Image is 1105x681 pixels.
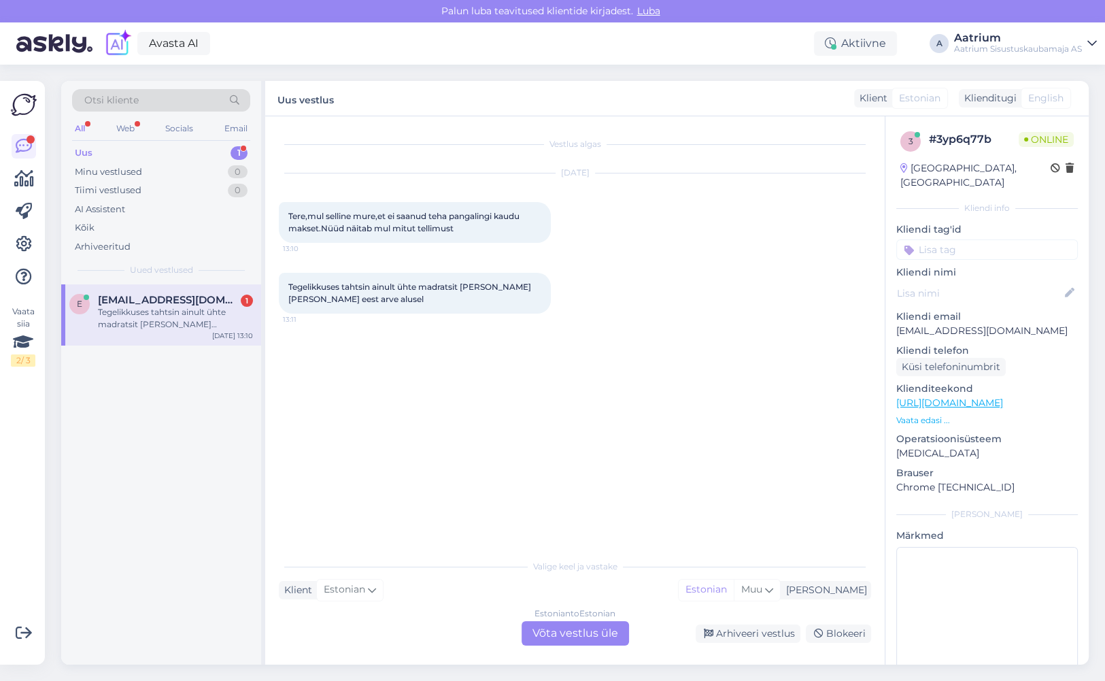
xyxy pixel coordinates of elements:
span: Uued vestlused [130,264,193,276]
div: Vestlus algas [279,138,871,150]
span: 13:10 [283,244,334,254]
div: A [930,34,949,53]
a: [URL][DOMAIN_NAME] [896,397,1003,409]
div: # 3yp6q77b [929,131,1019,148]
img: explore-ai [103,29,132,58]
div: Uus [75,146,92,160]
div: Klient [279,583,312,597]
span: 13:11 [283,314,334,325]
p: [MEDICAL_DATA] [896,446,1078,461]
a: AatriumAatrium Sisustuskaubamaja AS [954,33,1097,54]
span: Estonian [324,582,365,597]
div: 2 / 3 [11,354,35,367]
p: Kliendi telefon [896,344,1078,358]
div: Tiimi vestlused [75,184,141,197]
div: Valige keel ja vastake [279,561,871,573]
div: Kliendi info [896,202,1078,214]
input: Lisa tag [896,239,1078,260]
a: Avasta AI [137,32,210,55]
p: Operatsioonisüsteem [896,432,1078,446]
span: Otsi kliente [84,93,139,107]
input: Lisa nimi [897,286,1062,301]
p: Brauser [896,466,1078,480]
div: Klient [854,91,887,105]
p: Klienditeekond [896,382,1078,396]
div: Aatrium [954,33,1082,44]
div: 0 [228,184,248,197]
div: 0 [228,165,248,179]
div: [PERSON_NAME] [896,508,1078,520]
div: [DATE] [279,167,871,179]
div: [PERSON_NAME] [781,583,867,597]
img: Askly Logo [11,92,37,118]
span: Muu [741,583,762,595]
span: English [1028,91,1064,105]
div: Aktiivne [814,31,897,56]
div: Estonian to Estonian [534,608,615,620]
p: Kliendi tag'id [896,222,1078,237]
div: Blokeeri [806,625,871,643]
div: Estonian [679,580,734,600]
div: Arhiveeritud [75,240,131,254]
p: Kliendi email [896,310,1078,324]
div: Socials [163,120,196,137]
p: Vaata edasi ... [896,414,1078,427]
span: erikapent@mail.ee [98,294,239,306]
p: [EMAIL_ADDRESS][DOMAIN_NAME] [896,324,1078,338]
div: 1 [231,146,248,160]
div: All [72,120,88,137]
span: Estonian [899,91,940,105]
span: 3 [908,136,913,146]
p: Märkmed [896,529,1078,543]
div: Aatrium Sisustuskaubamaja AS [954,44,1082,54]
div: Küsi telefoninumbrit [896,358,1006,376]
div: Web [114,120,137,137]
div: Email [222,120,250,137]
div: Tegelikkuses tahtsin ainult ühte madratsit [PERSON_NAME] [PERSON_NAME] eest arve alusel [98,306,253,331]
span: Tegelikkuses tahtsin ainult ühte madratsit [PERSON_NAME] [PERSON_NAME] eest arve alusel [288,282,533,304]
div: [GEOGRAPHIC_DATA], [GEOGRAPHIC_DATA] [900,161,1051,190]
div: AI Assistent [75,203,125,216]
div: 1 [241,295,253,307]
div: Võta vestlus üle [522,621,629,646]
div: [DATE] 13:10 [212,331,253,341]
span: e [77,299,82,309]
span: Online [1019,132,1074,147]
div: Vaata siia [11,305,35,367]
label: Uus vestlus [277,89,334,107]
div: Arhiveeri vestlus [696,625,800,643]
div: Klienditugi [959,91,1017,105]
p: Kliendi nimi [896,265,1078,280]
div: Minu vestlused [75,165,142,179]
span: Tere,mul selline mure,et ei saanud teha pangalingi kaudu makset.Nüüd näitab mul mitut tellimust [288,211,522,233]
div: Kõik [75,221,95,235]
p: Chrome [TECHNICAL_ID] [896,480,1078,495]
span: Luba [633,5,664,17]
